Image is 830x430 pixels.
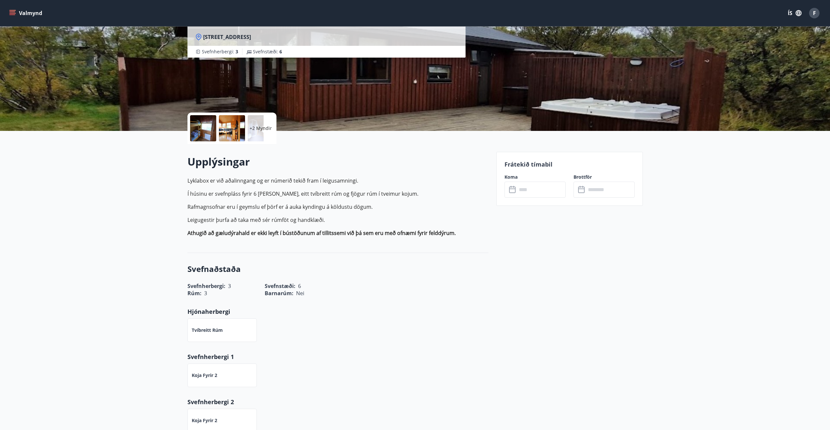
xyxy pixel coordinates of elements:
span: Barnarúm : [265,290,293,297]
button: menu [8,7,45,19]
p: Hjónaherbergi [187,307,488,316]
span: 6 [279,48,282,55]
p: Tvíbreitt rúm [192,327,223,333]
span: Svefnherbergi : [202,48,238,55]
p: Rafmagnsofnar eru í geymslu ef þörf er á auka kyndingu á köldustu dögum. [187,203,488,211]
span: 3 [236,48,238,55]
strong: Athugið að gæludýrahald er ekki leyft í bústöðunum af tillitssemi við þá sem eru með ofnæmi fyrir... [187,229,456,237]
p: Svefnherbergi 2 [187,398,488,406]
p: +2 Myndir [250,125,272,132]
span: [STREET_ADDRESS] [203,33,251,41]
p: Koja fyrir 2 [192,417,217,424]
p: Svefnherbergi 1 [187,352,488,361]
h3: Svefnaðstaða [187,263,488,275]
span: 3 [204,290,207,297]
p: Koja fyrir 2 [192,372,217,379]
span: Svefnstæði : [253,48,282,55]
button: F [806,5,822,21]
label: Brottför [574,174,635,180]
span: Nei [296,290,304,297]
span: F [813,9,816,17]
p: Frátekið tímabil [504,160,635,169]
label: Koma [504,174,566,180]
p: Lyklabox er við aðalinngang og er númerið tekið fram í leigusamningi. [187,177,488,185]
span: Rúm : [187,290,202,297]
p: Í húsinu er svefnpláss fyrir 6 [PERSON_NAME], eitt tvíbreitt rúm og fjögur rúm í tveimur kojum. [187,190,488,198]
h2: Upplýsingar [187,154,488,169]
p: Leigugestir þurfa að taka með sér rúmföt og handklæði. [187,216,488,224]
button: ÍS [784,7,805,19]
